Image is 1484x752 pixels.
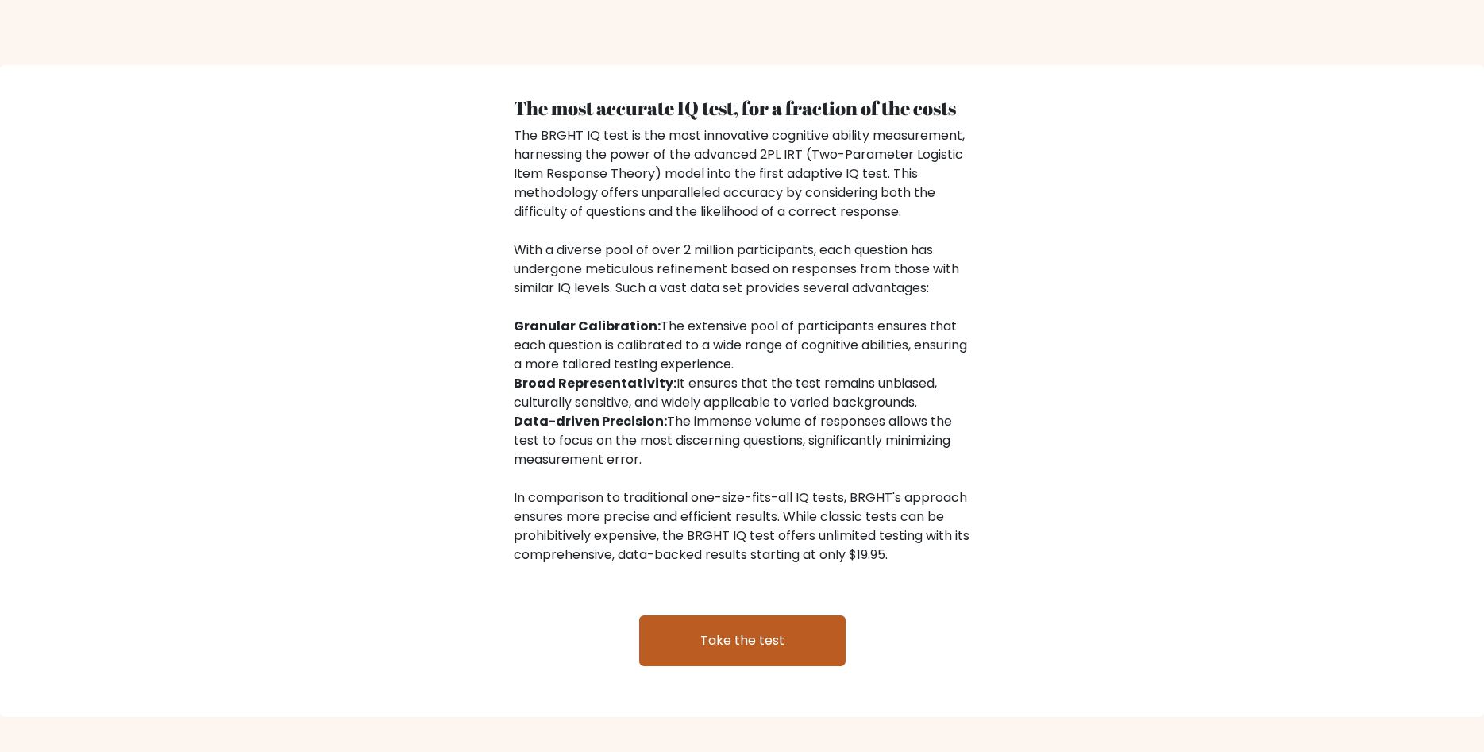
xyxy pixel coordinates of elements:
b: Granular Calibration: [514,317,661,335]
h4: The most accurate IQ test, for a fraction of the costs [514,97,971,120]
b: Broad Representativity: [514,374,676,392]
a: Take the test [639,615,846,666]
div: The BRGHT IQ test is the most innovative cognitive ability measurement, harnessing the power of t... [514,126,971,565]
b: Data-driven Precision: [514,412,667,430]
